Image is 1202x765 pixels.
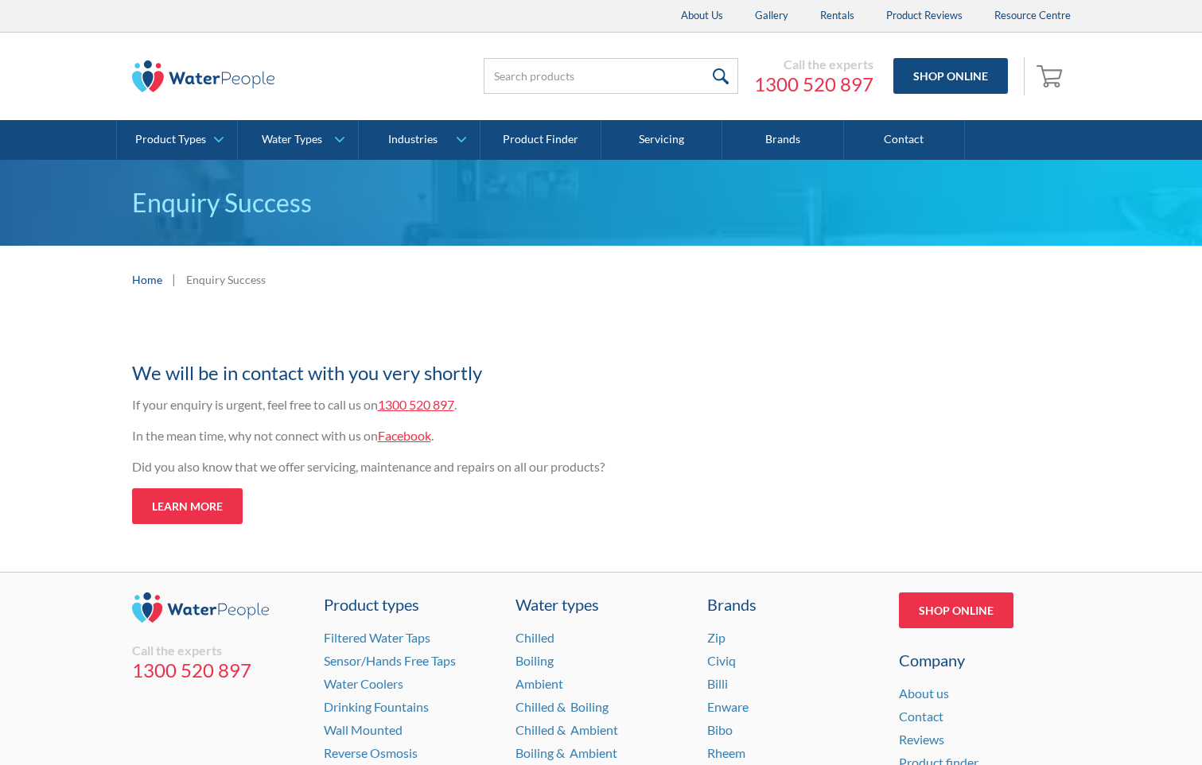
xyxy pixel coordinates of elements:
a: Product Types [117,120,237,160]
a: Brands [722,120,843,160]
a: Wall Mounted [324,722,403,737]
a: Filtered Water Taps [324,630,430,645]
a: Open empty cart [1033,57,1071,95]
a: 1300 520 897 [132,658,304,682]
a: Shop Online [899,592,1013,628]
h1: Thank you for your enquiry [132,329,753,351]
div: | [170,270,178,289]
a: Reviews [899,732,944,747]
a: Product types [324,592,496,616]
div: Company [899,648,1071,672]
a: Product Finder [480,120,601,160]
div: Call the experts [132,643,304,658]
a: Chilled [515,630,554,645]
a: Shop Online [893,58,1008,94]
a: Boiling [515,653,554,668]
a: Bibo [707,722,733,737]
h2: We will be in contact with you very shortly [132,359,753,387]
a: Facebook [378,428,431,443]
a: Sensor/Hands Free Taps [324,653,456,668]
img: shopping cart [1037,63,1067,88]
a: Industries [359,120,479,160]
a: 1300 520 897 [378,397,454,412]
a: Chilled & Boiling [515,699,609,714]
p: If your enquiry is urgent, feel free to call us on . [132,395,753,414]
p: Enquiry Success [132,184,1071,222]
div: Industries [388,133,438,146]
input: Search products [484,58,738,94]
a: Chilled & Ambient [515,722,618,737]
a: Reverse Osmosis [324,745,418,760]
img: The Water People [132,60,275,92]
a: 1300 520 897 [754,72,873,96]
div: Enquiry Success [186,271,266,288]
div: Product Types [135,133,206,146]
a: Enware [707,699,749,714]
a: Zip [707,630,725,645]
a: Water types [515,592,687,616]
a: Billi [707,676,728,691]
a: Rheem [707,745,745,760]
a: Water Types [238,120,358,160]
a: Home [132,271,162,288]
p: In the mean time, why not connect with us on . [132,426,753,445]
div: Call the experts [754,56,873,72]
div: Brands [707,592,879,616]
a: Drinking Fountains [324,699,429,714]
a: Contact [899,709,943,724]
a: Ambient [515,676,563,691]
a: About us [899,685,949,701]
a: Contact [844,120,965,160]
a: Learn more [132,488,243,524]
a: Servicing [601,120,722,160]
a: Civiq [707,653,736,668]
a: Water Coolers [324,676,403,691]
a: Boiling & Ambient [515,745,617,760]
p: Did you also know that we offer servicing, maintenance and repairs on all our products? [132,457,753,476]
div: Water Types [262,133,322,146]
